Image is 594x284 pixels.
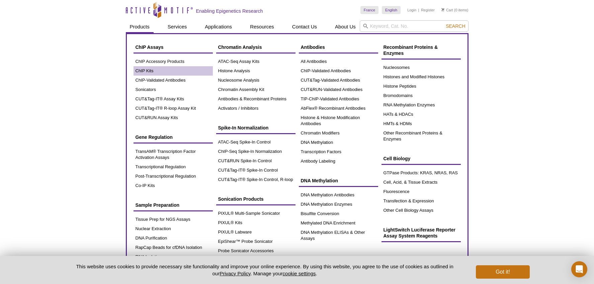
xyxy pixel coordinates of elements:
[216,137,295,147] a: ATAC-Seq Spike-In Control
[381,196,461,206] a: Transfection & Expression
[301,178,338,183] span: DNA Methylation
[381,72,461,82] a: Histones and Modified Histones
[381,119,461,128] a: HMTs & HDMs
[476,265,529,279] button: Got it!
[299,113,378,128] a: Histone & Histone Modification Antibodies
[216,209,295,218] a: PIXUL® Multi-Sample Sonicator
[441,8,453,12] a: Cart
[216,227,295,237] a: PIXUL® Labware
[216,156,295,166] a: CUT&RUN Spike-In Control
[299,66,378,76] a: ChIP-Validated Antibodies
[134,94,213,104] a: CUT&Tag-IT® Assay Kits
[134,76,213,85] a: ChIP-Validated Antibodies
[571,261,587,277] div: Open Intercom Messenger
[381,41,461,60] a: Recombinant Proteins & Enzymes
[216,166,295,175] a: CUT&Tag-IT® Spike-In Control
[134,181,213,190] a: Co-IP Kits
[126,20,154,33] a: Products
[134,172,213,181] a: Post-Transcriptional Regulation
[134,113,213,122] a: CUT&RUN Assay Kits
[331,20,360,33] a: About Us
[216,57,295,66] a: ATAC-Seq Assay Kits
[216,193,295,205] a: Sonication Products
[216,256,295,265] a: Polystyrene Sonication Tubes
[134,57,213,66] a: ChIP Accessory Products
[360,20,469,32] input: Keyword, Cat. No.
[384,44,438,56] span: Recombinant Proteins & Enzymes
[216,218,295,227] a: PIXUL® Kits
[360,6,378,14] a: France
[299,57,378,66] a: All Antibodies
[381,82,461,91] a: Histone Peptides
[216,85,295,94] a: Chromatin Assembly Kit
[381,63,461,72] a: Nucleosomes
[134,199,213,211] a: Sample Preparation
[299,85,378,94] a: CUT&RUN-Validated Antibodies
[299,200,378,209] a: DNA Methylation Enzymes
[136,202,180,208] span: Sample Preparation
[384,227,455,239] span: LightSwitch Luciferase Reporter Assay System Reagents
[407,8,416,12] a: Login
[134,85,213,94] a: Sonicators
[134,252,213,262] a: RNA Isolation
[299,76,378,85] a: CUT&Tag-Validated Antibodies
[220,271,250,276] a: Privacy Policy
[381,187,461,196] a: Fluorescence
[299,190,378,200] a: DNA Methylation Antibodies
[164,20,191,33] a: Services
[441,6,469,14] li: (0 items)
[216,147,295,156] a: ChIP-Seq Spike-In Normalization
[381,223,461,242] a: LightSwitch Luciferase Reporter Assay System Reagents
[288,20,321,33] a: Contact Us
[381,168,461,178] a: GTPase Products: KRAS, NRAS, RAS
[134,243,213,252] a: RapCap Beads for cfDNA Isolation
[446,23,465,29] span: Search
[216,104,295,113] a: Activators / Inhibitors
[381,178,461,187] a: Cell, Acid, & Tissue Extracts
[382,6,401,14] a: English
[65,263,465,277] p: This website uses cookies to provide necessary site functionality and improve your online experie...
[299,228,378,243] a: DNA Methylation ELISAs & Other Assays
[299,128,378,138] a: Chromatin Modifiers
[299,218,378,228] a: Methylated DNA Enrichment
[134,131,213,144] a: Gene Regulation
[134,41,213,54] a: ChIP Assays
[381,100,461,110] a: RNA Methylation Enzymes
[134,66,213,76] a: ChIP Kits
[134,233,213,243] a: DNA Purification
[299,147,378,157] a: Transcription Factors
[216,237,295,246] a: EpiShear™ Probe Sonicator
[299,209,378,218] a: Bisulfite Conversion
[216,66,295,76] a: Histone Analysis
[381,206,461,215] a: Other Cell Biology Assays
[216,41,295,54] a: Chromatin Analysis
[384,156,411,161] span: Cell Biology
[444,23,467,29] button: Search
[381,152,461,165] a: Cell Biology
[299,41,378,54] a: Antibodies
[418,6,419,14] li: |
[299,94,378,104] a: TIP-ChIP-Validated Antibodies
[299,104,378,113] a: AbFlex® Recombinant Antibodies
[136,134,173,140] span: Gene Regulation
[136,44,164,50] span: ChIP Assays
[201,20,236,33] a: Applications
[421,8,435,12] a: Register
[134,224,213,233] a: Nuclear Extraction
[134,147,213,162] a: TransAM® Transcription Factor Activation Assays
[216,246,295,256] a: Probe Sonicator Accessories
[299,252,378,264] a: SARS-CoV-2 Products & Kits
[299,138,378,147] a: DNA Methylation
[218,196,264,202] span: Sonication Products
[216,94,295,104] a: Antibodies & Recombinant Proteins
[218,44,262,50] span: Chromatin Analysis
[218,125,269,130] span: Spike-In Normalization
[216,175,295,184] a: CUT&Tag-IT® Spike-In Control, R-loop
[301,44,325,50] span: Antibodies
[246,20,278,33] a: Resources
[299,157,378,166] a: Antibody Labeling
[299,174,378,187] a: DNA Methylation
[134,104,213,113] a: CUT&Tag-IT® R-loop Assay Kit
[134,162,213,172] a: Transcriptional Regulation
[216,121,295,134] a: Spike-In Normalization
